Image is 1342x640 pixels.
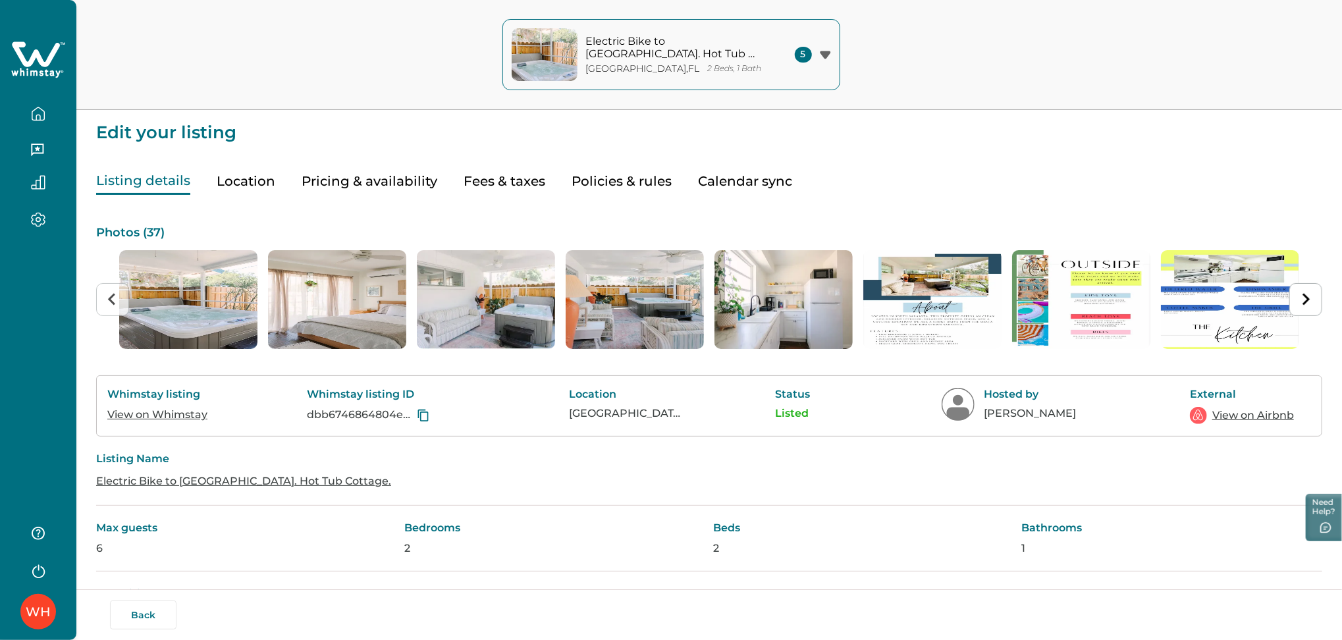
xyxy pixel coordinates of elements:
li: 6 of 37 [863,250,1002,349]
a: View on Airbnb [1212,408,1294,423]
p: 2 [713,542,1014,555]
p: dbb6746864804eae4ecead576867bb1d [307,408,414,421]
p: Edit your listing [96,110,1322,142]
span: 5 [795,47,812,63]
p: Whimstay listing [107,388,213,401]
img: list-photos [566,250,704,349]
p: Beds [713,521,1014,535]
li: 5 of 37 [714,250,853,349]
p: Max guests [96,521,397,535]
p: [GEOGRAPHIC_DATA], [GEOGRAPHIC_DATA], [GEOGRAPHIC_DATA] [569,407,681,420]
p: Bathrooms [1022,521,1323,535]
button: Listing details [96,168,190,195]
button: Back [110,600,176,629]
a: Electric Bike to [GEOGRAPHIC_DATA]. Hot Tub Cottage. [96,475,391,487]
button: Policies & rules [572,168,672,195]
img: list-photos [1161,250,1299,349]
p: [PERSON_NAME] [984,407,1096,420]
p: Status [775,388,847,401]
p: Bedrooms [405,521,706,535]
div: Whimstay Host [26,596,51,627]
button: Location [217,168,275,195]
img: list-photos [714,250,853,349]
p: 2 Beds, 1 Bath [708,64,762,74]
a: View on Whimstay [107,408,207,421]
p: Hosted by [984,388,1096,401]
li: 1 of 37 [119,250,257,349]
img: list-photos [863,250,1002,349]
p: Photos ( 37 ) [96,227,1322,240]
img: property-cover [512,28,577,81]
p: Amenities [96,587,1322,600]
button: Calendar sync [698,168,792,195]
p: Whimstay listing ID [307,388,475,401]
button: Pricing & availability [302,168,437,195]
li: 2 of 37 [268,250,406,349]
button: Fees & taxes [464,168,545,195]
li: 7 of 37 [1012,250,1150,349]
p: 1 [1022,542,1323,555]
img: list-photos [1012,250,1150,349]
p: Listing Name [96,452,1322,466]
p: Location [569,388,681,401]
p: 6 [96,542,397,555]
li: 8 of 37 [1161,250,1299,349]
img: list-photos [119,250,257,349]
li: 4 of 37 [566,250,704,349]
button: property-coverElectric Bike to [GEOGRAPHIC_DATA]. Hot Tub Cottage.[GEOGRAPHIC_DATA],FL2 Beds, 1 B... [502,19,840,90]
p: Electric Bike to [GEOGRAPHIC_DATA]. Hot Tub Cottage. [586,35,764,61]
img: list-photos [417,250,555,349]
p: Listed [775,407,847,420]
button: Previous slide [96,283,129,316]
p: 2 [405,542,706,555]
button: Next slide [1289,283,1322,316]
p: [GEOGRAPHIC_DATA] , FL [586,63,700,74]
p: External [1190,388,1295,401]
img: list-photos [268,250,406,349]
li: 3 of 37 [417,250,555,349]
